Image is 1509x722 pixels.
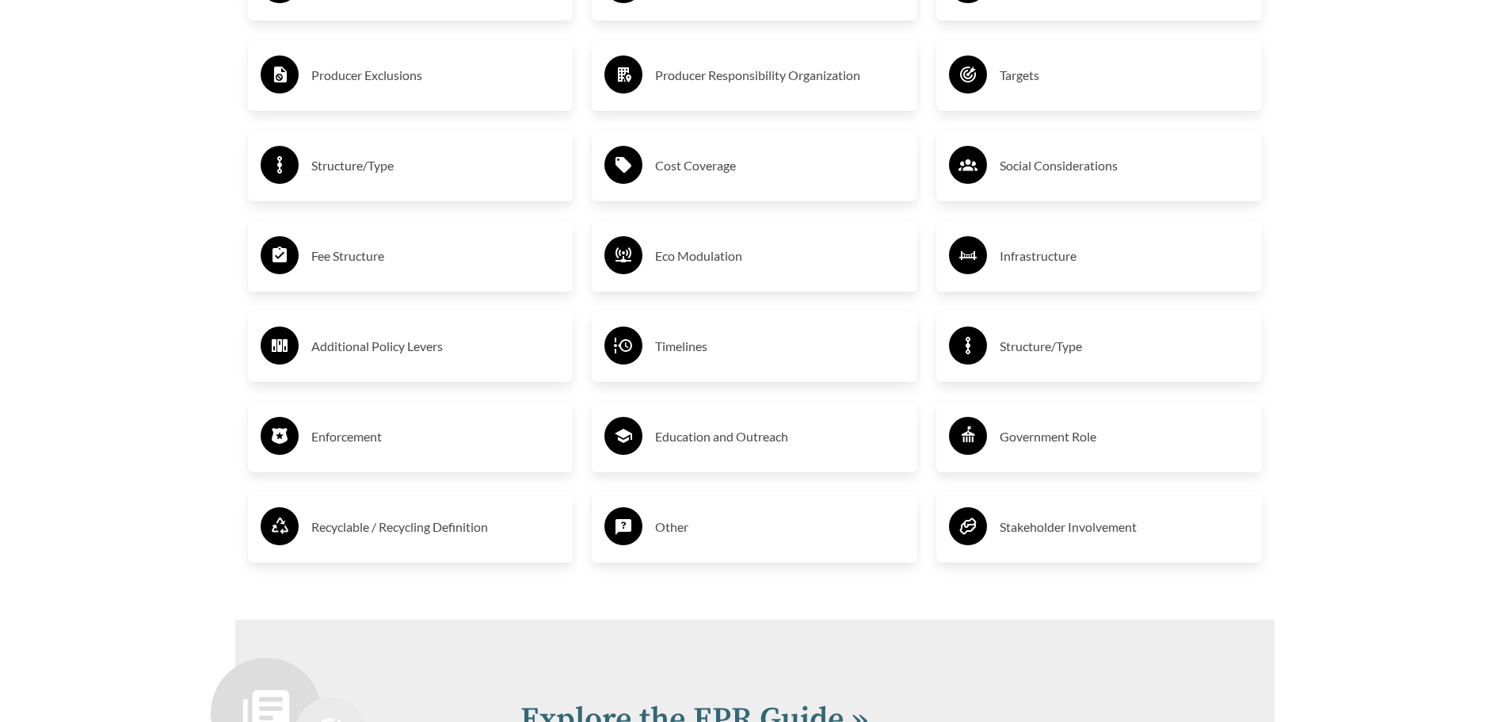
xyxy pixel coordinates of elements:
h3: Education and Outreach [655,424,905,449]
h3: Stakeholder Involvement [1000,514,1249,540]
h3: Structure/Type [1000,334,1249,359]
h3: Targets [1000,63,1249,88]
h3: Additional Policy Levers [311,334,561,359]
h3: Producer Responsibility Organization [655,63,905,88]
h3: Cost Coverage [655,153,905,178]
h3: Structure/Type [311,153,561,178]
h3: Producer Exclusions [311,63,561,88]
h3: Government Role [1000,424,1249,449]
h3: Infrastructure [1000,243,1249,269]
h3: Social Considerations [1000,153,1249,178]
h3: Enforcement [311,424,561,449]
h3: Fee Structure [311,243,561,269]
h3: Eco Modulation [655,243,905,269]
h3: Other [655,514,905,540]
h3: Timelines [655,334,905,359]
h3: Recyclable / Recycling Definition [311,514,561,540]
